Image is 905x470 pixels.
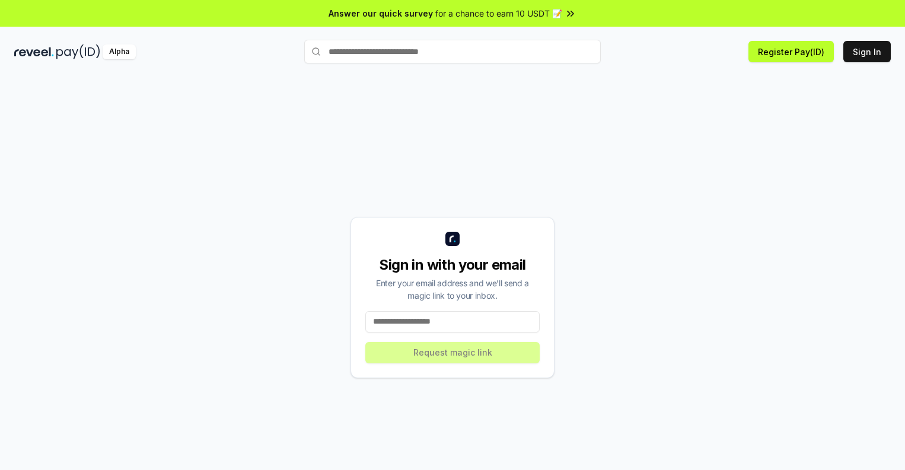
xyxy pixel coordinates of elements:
div: Alpha [103,44,136,59]
div: Sign in with your email [365,255,540,274]
div: Enter your email address and we’ll send a magic link to your inbox. [365,277,540,302]
img: reveel_dark [14,44,54,59]
button: Register Pay(ID) [748,41,834,62]
img: pay_id [56,44,100,59]
span: Answer our quick survey [329,7,433,20]
img: logo_small [445,232,460,246]
span: for a chance to earn 10 USDT 📝 [435,7,562,20]
button: Sign In [843,41,891,62]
